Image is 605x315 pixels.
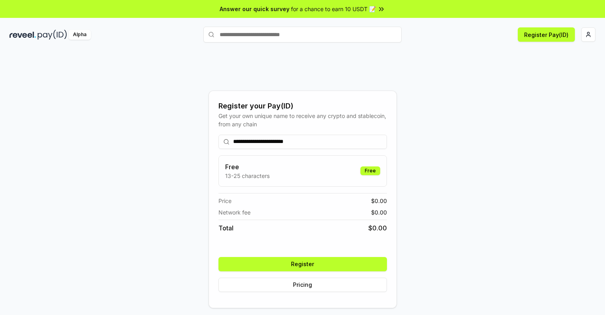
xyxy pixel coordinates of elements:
[291,5,376,13] span: for a chance to earn 10 USDT 📝
[225,162,270,172] h3: Free
[371,208,387,216] span: $ 0.00
[225,172,270,180] p: 13-25 characters
[368,223,387,233] span: $ 0.00
[360,166,380,175] div: Free
[69,30,91,40] div: Alpha
[10,30,36,40] img: reveel_dark
[218,257,387,271] button: Register
[518,27,575,42] button: Register Pay(ID)
[218,278,387,292] button: Pricing
[371,197,387,205] span: $ 0.00
[218,223,234,233] span: Total
[218,112,387,128] div: Get your own unique name to receive any crypto and stablecoin, from any chain
[218,197,232,205] span: Price
[220,5,289,13] span: Answer our quick survey
[218,208,251,216] span: Network fee
[218,100,387,112] div: Register your Pay(ID)
[38,30,67,40] img: pay_id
